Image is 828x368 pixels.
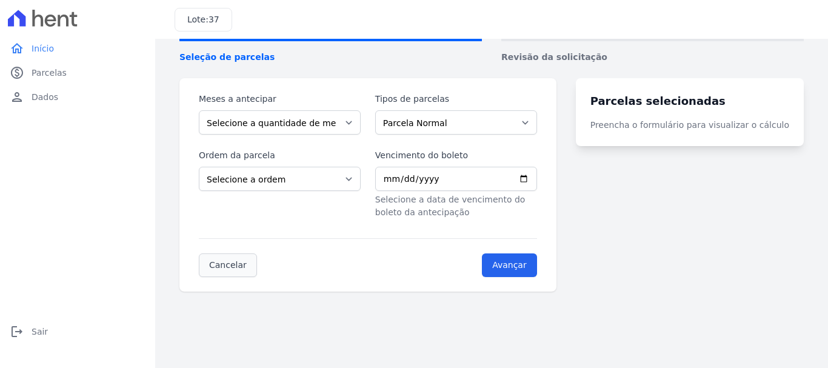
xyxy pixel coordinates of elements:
[375,149,537,162] label: Vencimento do boleto
[10,65,24,80] i: paid
[5,319,150,344] a: logoutSair
[32,67,67,79] span: Parcelas
[32,42,54,55] span: Início
[5,36,150,61] a: homeInício
[5,85,150,109] a: personDados
[32,326,48,338] span: Sair
[375,93,537,105] label: Tipos de parcelas
[590,93,789,109] h3: Parcelas selecionadas
[501,51,804,64] span: Revisão da solicitação
[10,41,24,56] i: home
[482,253,537,277] input: Avançar
[10,90,24,104] i: person
[199,93,361,105] label: Meses a antecipar
[199,253,257,277] a: Cancelar
[10,324,24,339] i: logout
[375,193,537,219] p: Selecione a data de vencimento do boleto da antecipação
[179,39,804,64] nav: Progress
[590,119,789,132] p: Preencha o formulário para visualizar o cálculo
[199,149,361,162] label: Ordem da parcela
[5,61,150,85] a: paidParcelas
[209,15,219,24] span: 37
[187,13,219,26] h3: Lote:
[179,51,482,64] span: Seleção de parcelas
[32,91,58,103] span: Dados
